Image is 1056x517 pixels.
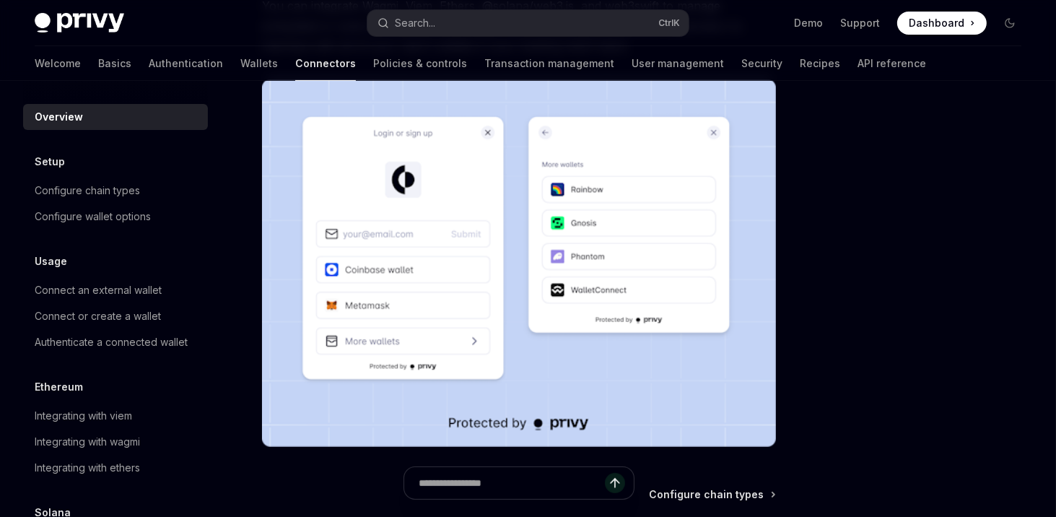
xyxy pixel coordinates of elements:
[149,46,223,81] a: Authentication
[35,153,65,170] h5: Setup
[35,46,81,81] a: Welcome
[262,79,776,447] img: Connectors3
[909,16,964,30] span: Dashboard
[35,182,140,199] div: Configure chain types
[419,467,605,499] input: Ask a question...
[23,204,208,230] a: Configure wallet options
[35,253,67,270] h5: Usage
[35,433,140,451] div: Integrating with wagmi
[23,429,208,455] a: Integrating with wagmi
[23,329,208,355] a: Authenticate a connected wallet
[794,16,823,30] a: Demo
[35,459,140,477] div: Integrating with ethers
[35,282,162,299] div: Connect an external wallet
[98,46,131,81] a: Basics
[998,12,1021,35] button: Toggle dark mode
[367,10,689,36] button: Search...CtrlK
[35,308,161,325] div: Connect or create a wallet
[35,407,132,425] div: Integrating with viem
[23,178,208,204] a: Configure chain types
[23,277,208,303] a: Connect an external wallet
[632,46,724,81] a: User management
[858,46,926,81] a: API reference
[35,208,151,225] div: Configure wallet options
[741,46,782,81] a: Security
[373,46,467,81] a: Policies & controls
[840,16,880,30] a: Support
[23,303,208,329] a: Connect or create a wallet
[23,104,208,130] a: Overview
[23,403,208,429] a: Integrating with viem
[35,334,188,351] div: Authenticate a connected wallet
[658,17,680,29] span: Ctrl K
[395,14,435,32] div: Search...
[897,12,987,35] a: Dashboard
[23,455,208,481] a: Integrating with ethers
[484,46,614,81] a: Transaction management
[35,13,124,33] img: dark logo
[35,378,83,396] h5: Ethereum
[35,108,83,126] div: Overview
[295,46,356,81] a: Connectors
[240,46,278,81] a: Wallets
[605,473,625,493] button: Send message
[800,46,840,81] a: Recipes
